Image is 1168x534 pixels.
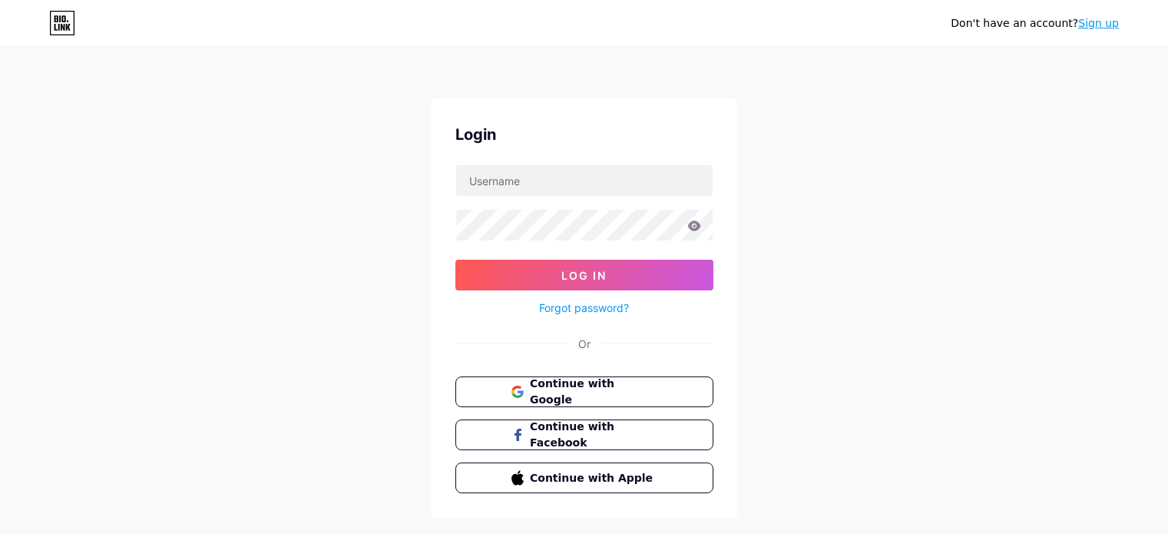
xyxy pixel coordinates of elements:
[455,420,713,450] button: Continue with Facebook
[456,165,713,196] input: Username
[530,470,657,486] span: Continue with Apple
[530,419,657,451] span: Continue with Facebook
[455,123,713,146] div: Login
[530,376,657,408] span: Continue with Google
[1078,17,1119,29] a: Sign up
[455,376,713,407] button: Continue with Google
[951,15,1119,32] div: Don't have an account?
[539,300,629,316] a: Forgot password?
[455,260,713,290] button: Log In
[455,463,713,493] button: Continue with Apple
[561,269,607,282] span: Log In
[578,336,591,352] div: Or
